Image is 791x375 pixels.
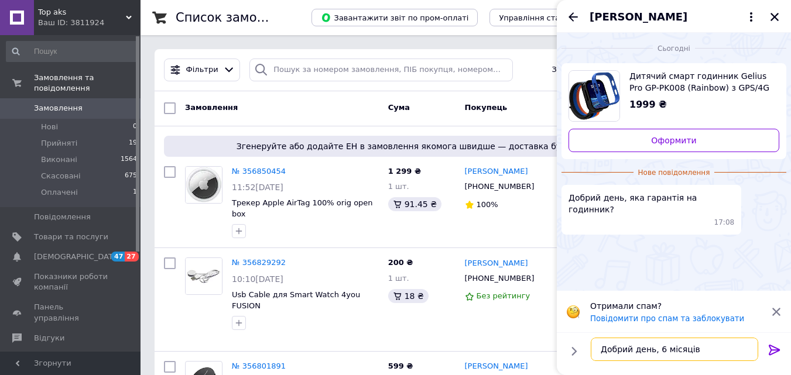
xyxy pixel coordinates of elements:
[41,122,58,132] span: Нові
[6,41,138,62] input: Пошук
[768,10,782,24] button: Закрити
[232,183,283,192] span: 11:52[DATE]
[566,305,580,319] img: :face_with_monocle:
[133,187,137,198] span: 1
[232,258,286,267] a: № 356829292
[499,13,588,22] span: Управління статусами
[176,11,295,25] h1: Список замовлень
[34,333,64,343] span: Відгуки
[465,361,528,372] a: [PERSON_NAME]
[629,70,770,94] span: Дитячий смарт годинник Gelius Pro GP-PK008 (Rainbow) з GPS/4G Black
[133,122,137,132] span: 0
[321,12,468,23] span: Завантажити звіт по пром-оплаті
[185,166,222,204] a: Фото товару
[232,274,283,284] span: 10:10[DATE]
[41,187,78,198] span: Оплачені
[388,362,413,370] span: 599 ₴
[569,129,779,152] a: Оформити
[125,171,137,181] span: 675
[185,257,222,295] a: Фото товару
[629,99,667,110] span: 1999 ₴
[465,103,508,112] span: Покупець
[590,9,687,25] span: [PERSON_NAME]
[232,198,373,218] a: Трекер Apple AirTag 100% orig open box
[714,218,735,228] span: 17:08 12.08.2025
[591,338,758,361] textarea: Добрий день, 6 місяців
[590,9,758,25] button: [PERSON_NAME]
[34,73,141,94] span: Замовлення та повідомлення
[186,167,222,203] img: Фото товару
[38,7,126,18] span: Top aks
[34,103,83,113] span: Замовлення
[653,44,695,54] span: Сьогодні
[388,167,421,176] span: 1 299 ₴
[388,182,409,191] span: 1 шт.
[477,200,498,209] span: 100%
[41,171,81,181] span: Скасовані
[465,258,528,269] a: [PERSON_NAME]
[185,103,238,112] span: Замовлення
[232,167,286,176] a: № 356850454
[561,42,786,54] div: 12.08.2025
[552,64,631,75] span: Збережені фільтри:
[249,59,512,81] input: Пошук за номером замовлення, ПІБ покупця, номером телефону, Email, номером накладної
[489,9,598,26] button: Управління статусами
[634,168,715,178] span: Нове повідомлення
[569,192,734,215] span: Добрий день, яка гарантія на годинник?
[465,166,528,177] a: [PERSON_NAME]
[125,252,138,262] span: 27
[388,258,413,267] span: 200 ₴
[34,302,108,323] span: Панель управління
[41,138,77,149] span: Прийняті
[169,140,763,152] span: Згенеруйте або додайте ЕН в замовлення якомога швидше — доставка буде безкоштовною для покупця
[463,179,537,194] div: [PHONE_NUMBER]
[232,290,360,310] a: Usb Cable для Smart Watch 4you FUSION
[388,274,409,283] span: 1 шт.
[34,252,121,262] span: [DEMOGRAPHIC_DATA]
[232,362,286,370] a: № 356801891
[590,300,764,312] p: Отримали спам?
[388,197,441,211] div: 91.45 ₴
[388,289,429,303] div: 18 ₴
[569,71,619,121] img: 6395897404_w640_h640_dityachij-smart-godinnik.jpg
[566,343,581,359] button: Показати кнопки
[186,64,218,75] span: Фільтри
[111,252,125,262] span: 47
[41,154,77,165] span: Виконані
[569,70,779,122] a: Переглянути товар
[34,271,108,293] span: Показники роботи компанії
[311,9,478,26] button: Завантажити звіт по пром-оплаті
[463,271,537,286] div: [PHONE_NUMBER]
[388,103,410,112] span: Cума
[477,291,530,300] span: Без рейтингу
[121,154,137,165] span: 1564
[129,138,137,149] span: 19
[590,314,744,323] button: Повідомити про спам та заблокувати
[186,258,222,294] img: Фото товару
[34,232,108,242] span: Товари та послуги
[566,10,580,24] button: Назад
[34,212,91,222] span: Повідомлення
[38,18,141,28] div: Ваш ID: 3811924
